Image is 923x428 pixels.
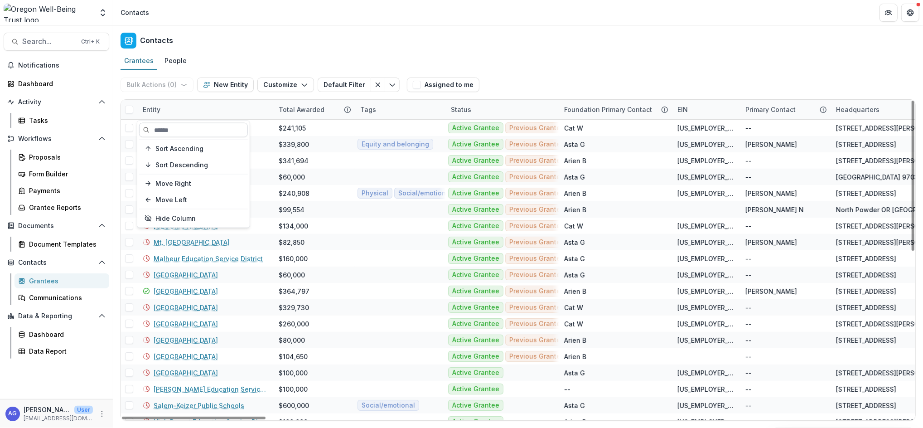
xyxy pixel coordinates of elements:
[355,100,445,119] div: Tags
[24,414,93,423] p: [EMAIL_ADDRESS][DOMAIN_NAME]
[745,368,752,378] div: --
[559,100,672,119] div: Foundation Primary Contact
[452,402,499,409] span: Active Grantee
[564,352,586,361] div: Arien B
[509,190,565,197] span: Previous Grantee
[4,4,93,22] img: Oregon Well-Being Trust logo
[137,100,273,119] div: Entity
[154,287,218,296] a: [GEOGRAPHIC_DATA]
[677,287,735,296] div: [US_EMPLOYER_IDENTIFICATION_NUMBER]
[139,141,248,156] button: Sort Ascending
[745,336,752,345] div: --
[564,417,586,427] div: Arien B
[452,320,499,328] span: Active Grantee
[745,270,752,280] div: --
[836,287,896,296] div: [STREET_ADDRESS]
[279,319,309,329] div: $260,000
[279,172,305,182] div: $60,000
[14,290,109,305] a: Communications
[677,401,735,410] div: [US_EMPLOYER_IDENTIFICATION_NUMBER]
[74,406,93,414] p: User
[677,368,735,378] div: [US_EMPLOYER_IDENTIFICATION_NUMBER]
[154,368,218,378] a: [GEOGRAPHIC_DATA]
[279,384,308,394] div: $100,000
[14,150,109,165] a: Proposals
[509,271,565,279] span: Previous Grantee
[564,287,586,296] div: Arien B
[745,221,752,231] div: --
[672,105,693,114] div: EIN
[155,161,208,169] span: Sort Descending
[279,189,309,198] div: $240,908
[509,336,565,344] span: Previous Grantee
[509,173,565,181] span: Previous Grantee
[509,353,565,360] span: Previous Grantee
[836,270,896,280] div: [STREET_ADDRESS]
[745,287,797,296] div: [PERSON_NAME]
[564,205,586,214] div: Arien B
[677,270,735,280] div: [US_EMPLOYER_IDENTIFICATION_NUMBER]
[29,186,102,195] div: Payments
[29,116,102,125] div: Tasks
[279,156,309,165] div: $341,694
[564,270,585,280] div: Asta G
[452,190,499,197] span: Active Grantee
[197,78,254,92] button: New Entity
[279,352,308,361] div: $104,650
[509,320,565,328] span: Previous Grantee
[452,238,499,246] span: Active Grantee
[672,100,740,119] div: EIN
[14,344,109,359] a: Data Report
[29,169,102,179] div: Form Builder
[155,145,203,152] span: Sort Ascending
[677,336,735,345] div: [US_EMPLOYER_IDENTIFICATION_NUMBER]
[564,254,585,263] div: Asta G
[139,211,248,226] button: Hide Column
[452,206,499,214] span: Active Grantee
[740,100,831,119] div: Primary Contact
[836,401,896,410] div: [STREET_ADDRESS]
[740,105,801,114] div: Primary Contact
[279,368,308,378] div: $100,000
[407,78,479,92] button: Assigned to me
[452,157,499,165] span: Active Grantee
[4,58,109,73] button: Notifications
[509,255,565,263] span: Previous Grantee
[18,98,95,106] span: Activity
[677,254,735,263] div: [US_EMPLOYER_IDENTIFICATION_NUMBER]
[14,237,109,252] a: Document Templates
[4,255,109,270] button: Open Contacts
[279,238,304,247] div: $82,850
[564,156,586,165] div: Arien B
[14,183,109,198] a: Payments
[745,156,752,165] div: --
[452,255,499,263] span: Active Grantee
[677,417,735,427] div: [US_EMPLOYER_IDENTIFICATION_NUMBER]
[564,123,583,133] div: Cat W
[362,402,415,409] span: Social/emotional
[677,189,735,198] div: [US_EMPLOYER_IDENTIFICATION_NUMBER]
[154,270,218,280] a: [GEOGRAPHIC_DATA]
[831,105,885,114] div: Headquarters
[452,304,499,311] span: Active Grantee
[29,239,102,249] div: Document Templates
[398,190,452,197] span: Social/emotional
[279,417,308,427] div: $100,000
[836,189,896,198] div: [STREET_ADDRESS]
[154,319,218,329] a: [GEOGRAPHIC_DATA]
[18,312,95,320] span: Data & Reporting
[4,95,109,109] button: Open Activity
[273,105,330,114] div: Total Awarded
[9,411,17,417] div: Asta Garmon
[745,401,752,410] div: --
[121,52,157,70] a: Grantees
[29,152,102,162] div: Proposals
[677,384,735,394] div: [US_EMPLOYER_IDENTIFICATION_NUMBER]
[279,123,306,133] div: $241,105
[564,336,586,345] div: Arien B
[559,105,657,114] div: Foundation Primary Contact
[4,219,109,233] button: Open Documents
[509,287,565,295] span: Previous Grantee
[564,238,585,247] div: Asta G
